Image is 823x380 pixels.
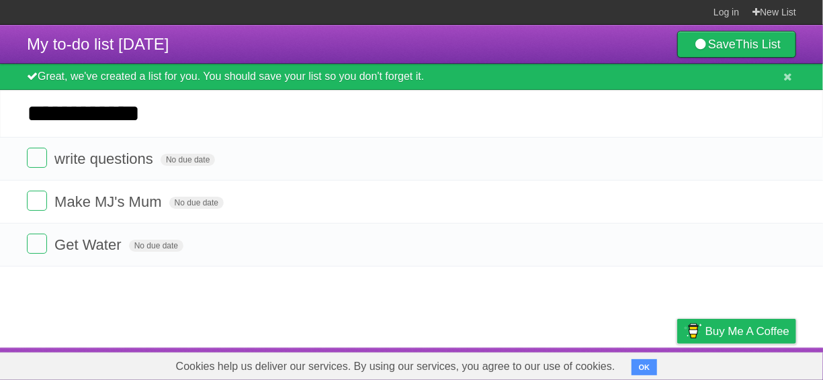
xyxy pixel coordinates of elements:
label: Done [27,148,47,168]
span: No due date [161,154,215,166]
a: Suggest a feature [711,351,796,377]
button: OK [632,359,658,375]
span: Cookies help us deliver our services. By using our services, you agree to our use of cookies. [163,353,629,380]
span: My to-do list [DATE] [27,35,169,53]
span: write questions [54,150,157,167]
a: Privacy [660,351,695,377]
label: Done [27,191,47,211]
a: About [499,351,527,377]
span: No due date [129,240,183,252]
a: SaveThis List [677,31,796,58]
a: Terms [614,351,644,377]
span: Get Water [54,236,124,253]
span: No due date [169,197,224,209]
span: Make MJ's Mum [54,193,165,210]
span: Buy me a coffee [705,320,789,343]
img: Buy me a coffee [684,320,702,342]
label: Done [27,234,47,254]
a: Buy me a coffee [677,319,796,344]
b: This List [736,38,781,51]
a: Developers [543,351,597,377]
